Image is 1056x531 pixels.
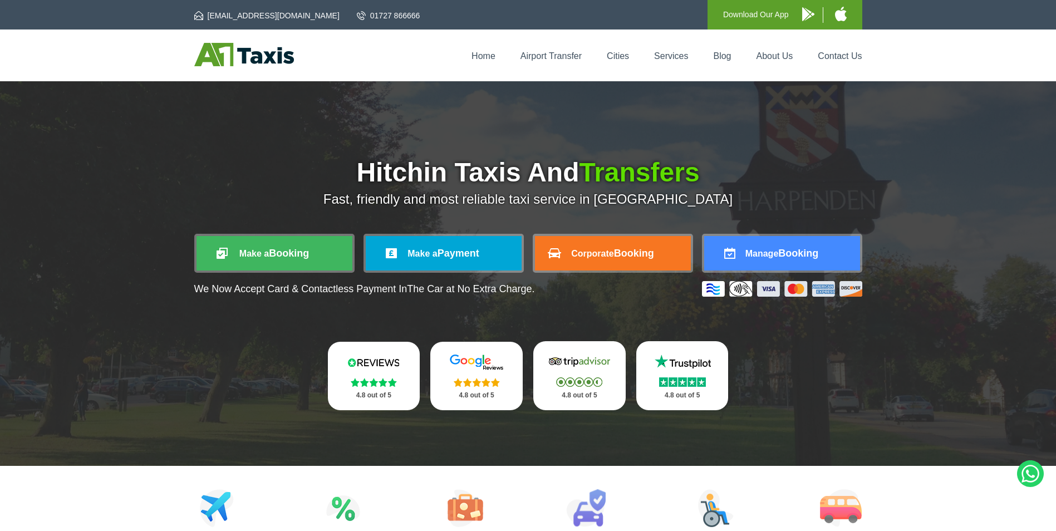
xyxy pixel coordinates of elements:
a: Google Stars 4.8 out of 5 [430,342,523,410]
a: Make aPayment [366,236,522,271]
span: Make a [239,249,269,258]
img: Tours [448,489,483,527]
a: Services [654,51,688,61]
span: Transfers [579,158,699,187]
span: The Car at No Extra Charge. [407,283,534,294]
img: A1 Taxis iPhone App [835,7,847,21]
p: 4.8 out of 5 [546,389,613,402]
p: Download Our App [723,8,789,22]
h1: Hitchin Taxis And [194,159,862,186]
img: Stars [556,377,602,387]
img: Stars [659,377,706,387]
a: CorporateBooking [535,236,691,271]
img: Reviews.io [340,354,407,371]
a: Make aBooking [197,236,352,271]
p: Fast, friendly and most reliable taxi service in [GEOGRAPHIC_DATA] [194,191,862,207]
img: Airport Transfers [200,489,234,527]
a: Reviews.io Stars 4.8 out of 5 [328,342,420,410]
img: A1 Taxis Android App [802,7,814,21]
img: Credit And Debit Cards [702,281,862,297]
img: Tripadvisor [546,353,613,370]
img: Stars [351,378,397,387]
a: Blog [713,51,731,61]
img: A1 Taxis St Albans LTD [194,43,294,66]
img: Minibus [820,489,862,527]
p: 4.8 out of 5 [649,389,716,402]
a: Cities [607,51,629,61]
span: Make a [407,249,437,258]
a: Airport Transfer [520,51,582,61]
img: Wheelchair [698,489,734,527]
p: 4.8 out of 5 [340,389,408,402]
img: Attractions [326,489,360,527]
img: Google [443,354,510,371]
a: [EMAIL_ADDRESS][DOMAIN_NAME] [194,10,340,21]
a: Contact Us [818,51,862,61]
img: Stars [454,378,500,387]
p: 4.8 out of 5 [443,389,510,402]
a: ManageBooking [704,236,860,271]
a: 01727 866666 [357,10,420,21]
img: Car Rental [566,489,606,527]
a: Trustpilot Stars 4.8 out of 5 [636,341,729,410]
a: Tripadvisor Stars 4.8 out of 5 [533,341,626,410]
span: Corporate [571,249,613,258]
a: About Us [757,51,793,61]
span: Manage [745,249,779,258]
img: Trustpilot [649,353,716,370]
a: Home [471,51,495,61]
p: We Now Accept Card & Contactless Payment In [194,283,535,295]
